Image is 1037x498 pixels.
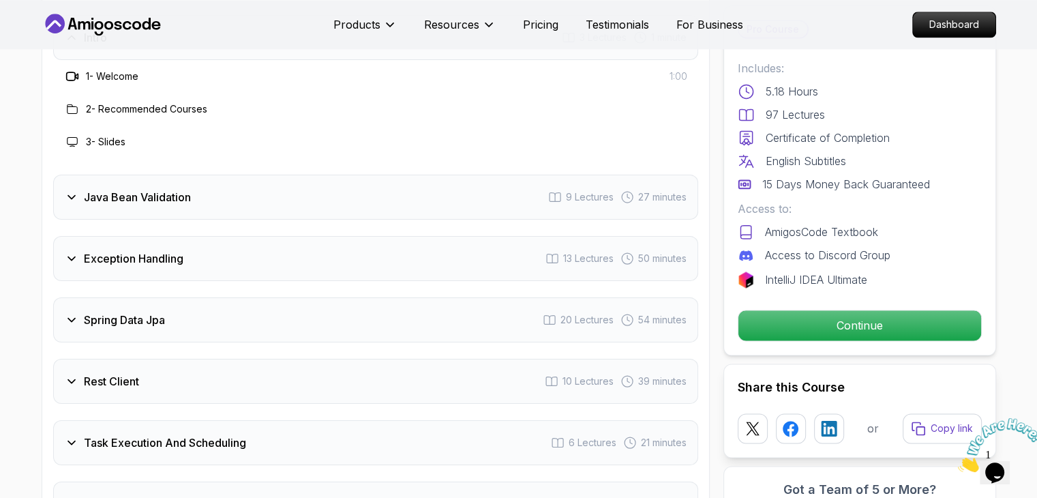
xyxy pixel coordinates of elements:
a: Pricing [523,16,558,33]
span: 54 minutes [638,313,687,327]
img: jetbrains logo [738,272,754,288]
button: Spring Data Jpa20 Lectures 54 minutes [53,297,698,342]
button: Copy link [903,413,982,443]
h3: Task Execution And Scheduling [84,435,246,451]
h3: 1 - Welcome [86,70,138,83]
iframe: chat widget [952,413,1037,478]
p: 5.18 Hours [766,83,818,100]
span: 21 minutes [641,436,687,450]
span: 50 minutes [638,252,687,265]
h3: 2 - Recommended Courses [86,102,207,116]
span: 39 minutes [638,375,687,388]
span: 20 Lectures [560,313,614,327]
p: AmigosCode Textbook [765,224,878,240]
span: 6 Lectures [569,436,616,450]
h3: Spring Data Jpa [84,312,165,328]
button: Continue [738,310,982,341]
h3: Exception Handling [84,250,183,267]
a: Testimonials [586,16,649,33]
p: English Subtitles [766,153,846,169]
p: Continue [738,310,981,340]
img: Chat attention grabber [5,5,90,59]
button: Java Bean Validation9 Lectures 27 minutes [53,175,698,220]
button: Exception Handling13 Lectures 50 minutes [53,236,698,281]
h3: Rest Client [84,373,139,390]
p: Copy link [931,422,973,435]
p: 15 Days Money Back Guaranteed [762,176,930,192]
p: Certificate of Completion [766,130,890,146]
button: Rest Client10 Lectures 39 minutes [53,359,698,404]
span: 10 Lectures [562,375,614,388]
p: Dashboard [913,12,995,37]
button: Resources [424,16,496,44]
p: Products [333,16,380,33]
p: or [867,420,879,437]
p: Includes: [738,60,982,76]
h2: Share this Course [738,378,982,397]
p: Access to: [738,201,982,217]
p: IntelliJ IDEA Ultimate [765,272,867,288]
span: 13 Lectures [563,252,614,265]
p: Resources [424,16,479,33]
span: 9 Lectures [566,190,614,204]
a: For Business [676,16,743,33]
span: 1:00 [670,70,687,83]
h3: Java Bean Validation [84,189,191,205]
button: Products [333,16,397,44]
p: Access to Discord Group [765,247,890,263]
span: 27 minutes [638,190,687,204]
span: 1 [5,5,11,17]
button: Task Execution And Scheduling6 Lectures 21 minutes [53,420,698,465]
a: Dashboard [912,12,996,38]
h3: 3 - Slides [86,135,125,149]
p: 97 Lectures [766,106,825,123]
